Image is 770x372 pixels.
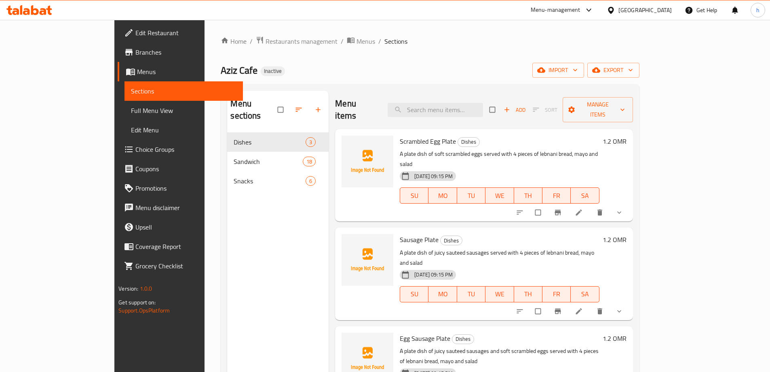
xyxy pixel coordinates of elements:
[549,302,568,320] button: Branch-specific-item
[603,136,627,147] h6: 1.2 OMR
[227,132,329,152] div: Dishes3
[428,187,457,204] button: MO
[306,138,315,146] span: 3
[118,283,138,294] span: Version:
[549,204,568,221] button: Branch-specific-item
[591,204,610,221] button: delete
[400,286,428,302] button: SU
[458,137,480,147] div: Dishes
[306,176,316,186] div: items
[489,288,511,300] span: WE
[575,307,584,315] a: Edit menu item
[256,36,338,47] a: Restaurants management
[485,187,514,204] button: WE
[118,256,243,276] a: Grocery Checklist
[234,176,306,186] span: Snacks
[489,190,511,202] span: WE
[131,125,236,135] span: Edit Menu
[250,36,253,46] li: /
[411,172,456,180] span: [DATE] 09:15 PM
[261,68,285,74] span: Inactive
[135,164,236,174] span: Coupons
[230,98,278,122] h2: Menu sections
[571,286,599,302] button: SA
[137,67,236,77] span: Menus
[452,334,474,344] span: Dishes
[118,140,243,159] a: Choice Groups
[575,208,584,217] a: Edit menu item
[432,288,454,300] span: MO
[460,190,482,202] span: TU
[124,81,243,101] a: Sections
[532,63,584,78] button: import
[131,106,236,115] span: Full Menu View
[539,65,578,75] span: import
[452,334,474,344] div: Dishes
[124,101,243,120] a: Full Menu View
[440,236,462,245] div: Dishes
[603,333,627,344] h6: 1.2 OMR
[594,65,633,75] span: export
[135,261,236,271] span: Grocery Checklist
[357,36,375,46] span: Menus
[610,204,630,221] button: show more
[140,283,152,294] span: 1.0.0
[384,36,407,46] span: Sections
[234,137,306,147] span: Dishes
[511,204,530,221] button: sort-choices
[411,271,456,278] span: [DATE] 09:15 PM
[342,136,393,187] img: Scrambled Egg Plate
[135,203,236,213] span: Menu disclaimer
[542,187,571,204] button: FR
[502,104,527,116] button: Add
[378,36,381,46] li: /
[135,47,236,57] span: Branches
[400,149,599,169] p: A plate dish of soft scrambled eggs served with 4 pieces of lebnani bread, mayo and salad
[457,187,485,204] button: TU
[135,145,236,154] span: Choice Groups
[517,190,539,202] span: TH
[221,36,639,47] nav: breadcrumb
[571,187,599,204] button: SA
[457,286,485,302] button: TU
[485,102,502,117] span: Select section
[587,63,639,78] button: export
[388,103,483,117] input: search
[118,305,170,316] a: Support.OpsPlatform
[135,28,236,38] span: Edit Restaurant
[266,36,338,46] span: Restaurants management
[403,288,425,300] span: SU
[618,6,672,15] div: [GEOGRAPHIC_DATA]
[428,286,457,302] button: MO
[400,346,599,366] p: A plate dish of juicy sauteed sausages and soft scrambled eggs served with 4 pieces of lebnani br...
[569,100,627,120] span: Manage items
[227,171,329,191] div: Snacks6
[118,159,243,179] a: Coupons
[517,288,539,300] span: TH
[502,104,527,116] span: Add item
[574,190,596,202] span: SA
[591,302,610,320] button: delete
[615,307,623,315] svg: Show Choices
[400,332,450,344] span: Egg Sausage Plate
[574,288,596,300] span: SA
[400,248,599,268] p: A plate dish of juicy sauteed sausages served with 4 pieces of lebnani bread, mayo and salad
[135,222,236,232] span: Upsell
[335,98,378,122] h2: Menu items
[542,286,571,302] button: FR
[118,237,243,256] a: Coverage Report
[118,297,156,308] span: Get support on:
[756,6,759,15] span: h
[341,36,344,46] li: /
[531,5,580,15] div: Menu-management
[342,234,393,286] img: Sausage Plate
[504,105,525,115] span: Add
[118,43,243,62] a: Branches
[227,129,329,194] nav: Menu sections
[306,177,315,185] span: 6
[460,288,482,300] span: TU
[135,183,236,193] span: Promotions
[514,286,542,302] button: TH
[400,234,439,246] span: Sausage Plate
